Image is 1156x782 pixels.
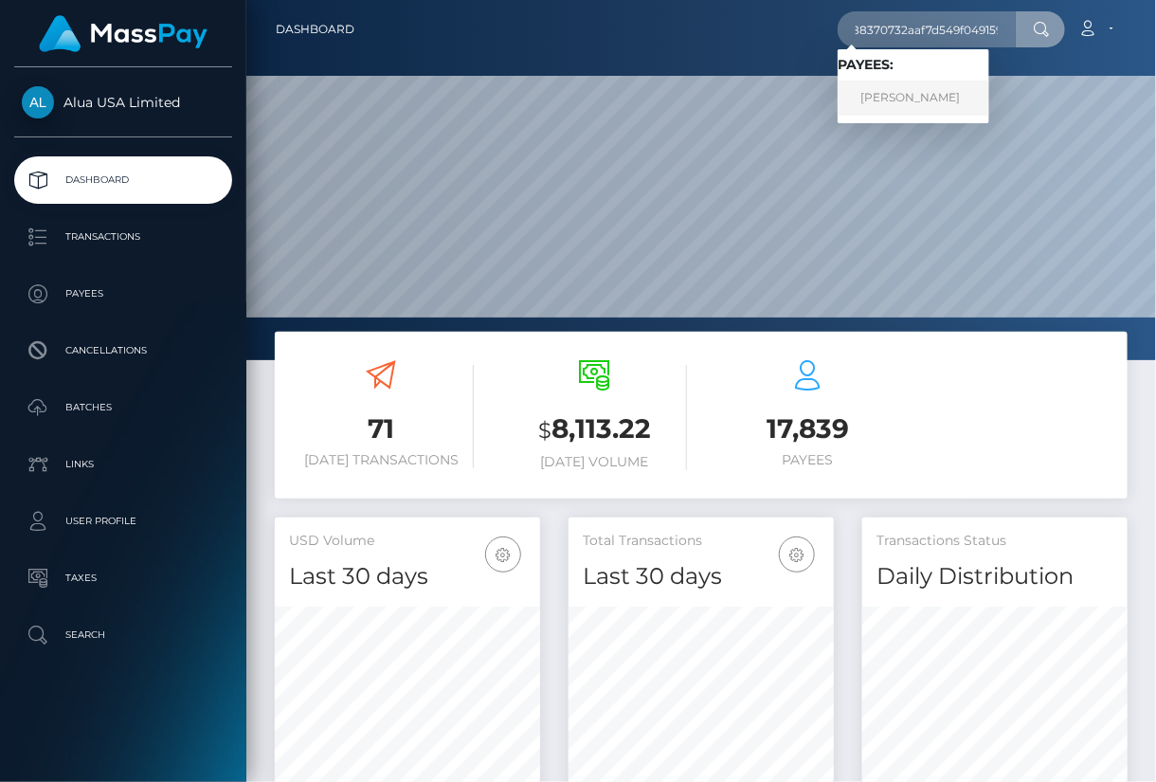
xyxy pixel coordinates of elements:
a: Dashboard [14,156,232,204]
a: User Profile [14,498,232,545]
a: Taxes [14,555,232,602]
a: Batches [14,384,232,431]
h3: 71 [289,410,474,447]
h4: Daily Distribution [876,560,1113,593]
a: Transactions [14,213,232,261]
h5: Transactions Status [876,532,1113,551]
p: Cancellations [22,336,225,365]
small: $ [538,417,551,444]
p: Transactions [22,223,225,251]
h4: Last 30 days [289,560,526,593]
h4: Last 30 days [583,560,820,593]
h6: Payees [715,452,900,468]
a: Cancellations [14,327,232,374]
a: Search [14,611,232,659]
a: [PERSON_NAME] [838,81,989,116]
img: MassPay Logo [39,15,208,52]
p: Dashboard [22,166,225,194]
h6: Payees: [838,57,989,73]
p: Batches [22,393,225,422]
p: Taxes [22,564,225,592]
h5: Total Transactions [583,532,820,551]
img: Alua USA Limited [22,86,54,118]
p: Links [22,450,225,479]
a: Dashboard [276,9,354,49]
input: Search... [838,11,1016,47]
p: Payees [22,280,225,308]
p: Search [22,621,225,649]
h6: [DATE] Transactions [289,452,474,468]
h5: USD Volume [289,532,526,551]
h6: [DATE] Volume [502,454,687,470]
a: Links [14,441,232,488]
h3: 17,839 [715,410,900,447]
span: Alua USA Limited [14,94,232,111]
p: User Profile [22,507,225,536]
h3: 8,113.22 [502,410,687,449]
a: Payees [14,270,232,318]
